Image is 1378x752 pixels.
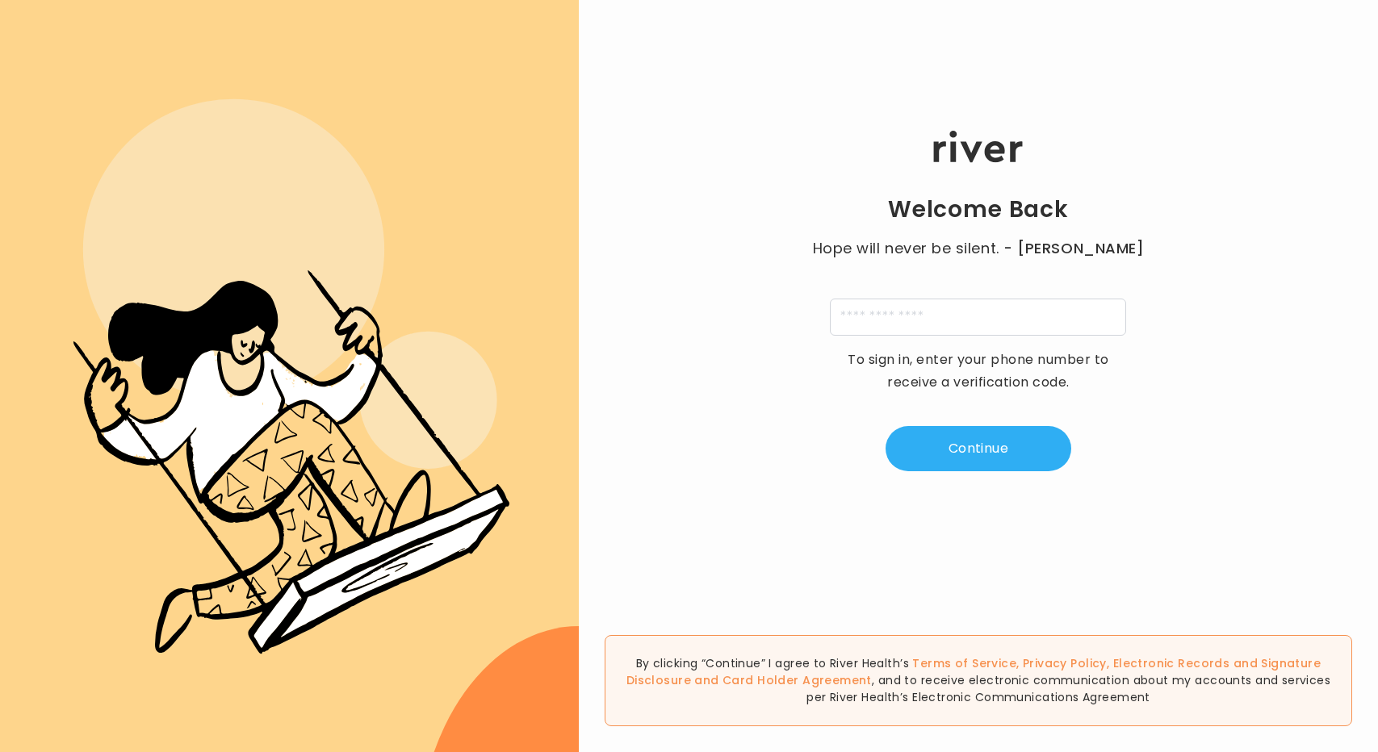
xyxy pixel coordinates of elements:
[912,655,1016,671] a: Terms of Service
[1003,237,1144,260] span: - [PERSON_NAME]
[806,672,1330,705] span: , and to receive electronic communication about my accounts and services per River Health’s Elect...
[626,655,1321,688] span: , , and
[605,635,1352,726] div: By clicking “Continue” I agree to River Health’s
[1023,655,1107,671] a: Privacy Policy
[886,426,1071,471] button: Continue
[888,195,1069,224] h1: Welcome Back
[797,237,1160,260] p: Hope will never be silent.
[723,672,872,688] a: Card Holder Agreement
[626,655,1321,688] a: Electronic Records and Signature Disclosure
[837,349,1120,394] p: To sign in, enter your phone number to receive a verification code.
